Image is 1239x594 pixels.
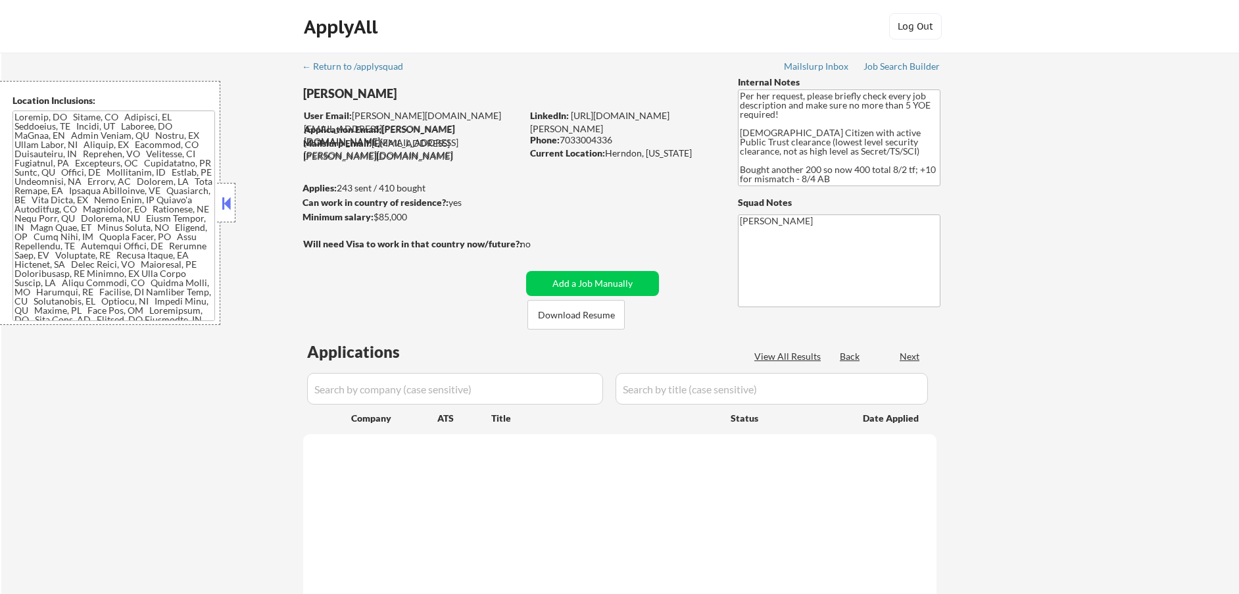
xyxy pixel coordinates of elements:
[530,147,716,160] div: Herndon, [US_STATE]
[304,109,522,148] div: [PERSON_NAME][DOMAIN_NAME][EMAIL_ADDRESS][PERSON_NAME][DOMAIN_NAME]
[863,412,921,425] div: Date Applied
[863,61,940,74] a: Job Search Builder
[530,110,569,121] strong: LinkedIn:
[303,238,522,249] strong: Will need Visa to work in that country now/future?:
[12,94,215,107] div: Location Inclusions:
[530,134,560,145] strong: Phone:
[303,182,522,195] div: 243 sent / 410 bought
[437,412,491,425] div: ATS
[304,124,381,135] strong: Application Email:
[351,412,437,425] div: Company
[303,137,372,149] strong: Mailslurp Email:
[616,373,928,405] input: Search by title (case sensitive)
[303,210,522,224] div: $85,000
[530,110,669,134] a: [URL][DOMAIN_NAME][PERSON_NAME]
[307,373,603,405] input: Search by company (case sensitive)
[304,16,381,38] div: ApplyAll
[303,197,449,208] strong: Can work in country of residence?:
[303,196,518,209] div: yes
[738,76,940,89] div: Internal Notes
[840,350,861,363] div: Back
[863,62,940,71] div: Job Search Builder
[304,110,352,121] strong: User Email:
[491,412,718,425] div: Title
[302,62,416,71] div: ← Return to /applysquad
[302,61,416,74] a: ← Return to /applysquad
[303,182,337,193] strong: Applies:
[784,61,850,74] a: Mailslurp Inbox
[889,13,942,39] button: Log Out
[307,344,437,360] div: Applications
[303,211,374,222] strong: Minimum salary:
[303,137,522,162] div: [EMAIL_ADDRESS][PERSON_NAME][DOMAIN_NAME]
[526,271,659,296] button: Add a Job Manually
[784,62,850,71] div: Mailslurp Inbox
[900,350,921,363] div: Next
[738,196,940,209] div: Squad Notes
[520,237,558,251] div: no
[731,406,844,430] div: Status
[754,350,825,363] div: View All Results
[303,86,573,102] div: [PERSON_NAME]
[530,134,716,147] div: 7033004336
[530,147,605,159] strong: Current Location:
[304,123,522,162] div: [PERSON_NAME][DOMAIN_NAME][EMAIL_ADDRESS][PERSON_NAME][DOMAIN_NAME]
[527,300,625,330] button: Download Resume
